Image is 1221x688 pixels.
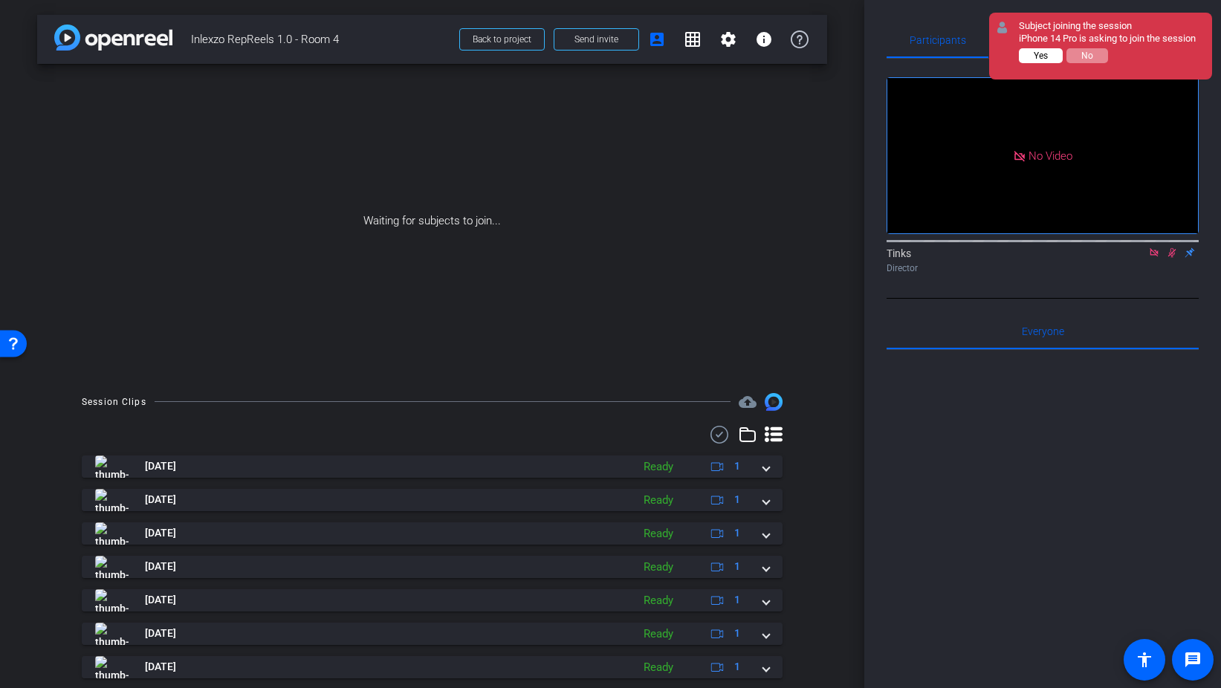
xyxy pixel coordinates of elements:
div: Ready [636,525,681,542]
div: Subject joining the session [1019,20,1196,33]
mat-expansion-panel-header: thumb-nail[DATE]Ready1 [82,623,783,645]
mat-icon: accessibility [1136,651,1153,669]
span: [DATE] [145,626,176,641]
img: thumb-nail [95,489,129,511]
mat-expansion-panel-header: thumb-nail[DATE]Ready1 [82,589,783,611]
div: Ready [636,559,681,576]
div: Session Clips [82,395,146,409]
span: [DATE] [145,525,176,541]
span: Participants [910,35,966,45]
span: 1 [734,659,740,675]
span: Inlexzo RepReels 1.0 - Room 4 [191,25,450,54]
mat-icon: cloud_upload [739,393,757,411]
span: Yes [1034,51,1048,61]
div: iPhone 14 Pro is asking to join the session [1019,33,1196,45]
mat-expansion-panel-header: thumb-nail[DATE]Ready1 [82,455,783,478]
span: Send invite [574,33,618,45]
div: Ready [636,659,681,676]
button: Back to project [459,28,545,51]
mat-icon: grid_on [684,30,702,48]
span: 1 [734,626,740,641]
mat-icon: message [1184,651,1202,669]
span: 1 [734,592,740,608]
img: thumb-nail [95,589,129,611]
span: No [1081,51,1093,61]
span: 1 [734,492,740,507]
mat-icon: info [755,30,773,48]
mat-expansion-panel-header: thumb-nail[DATE]Ready1 [82,522,783,545]
span: Destinations for your clips [739,393,757,411]
img: thumb-nail [95,623,129,645]
img: thumb-nail [95,455,129,478]
span: 1 [734,458,740,474]
span: [DATE] [145,659,176,675]
div: Waiting for subjects to join... [37,64,827,378]
span: [DATE] [145,492,176,507]
div: Ready [636,458,681,476]
span: [DATE] [145,559,176,574]
img: thumb-nail [95,656,129,678]
mat-expansion-panel-header: thumb-nail[DATE]Ready1 [82,656,783,678]
img: thumb-nail [95,556,129,578]
span: [DATE] [145,592,176,608]
span: [DATE] [145,458,176,474]
img: thumb-nail [95,522,129,545]
div: Ready [636,626,681,643]
button: No [1066,48,1108,63]
button: Yes [1019,48,1063,63]
span: No Video [1029,149,1072,162]
img: app-logo [54,25,172,51]
img: Session clips [765,393,783,411]
span: 1 [734,525,740,541]
span: 1 [734,559,740,574]
div: Ready [636,492,681,509]
mat-icon: account_box [648,30,666,48]
mat-icon: settings [719,30,737,48]
mat-expansion-panel-header: thumb-nail[DATE]Ready1 [82,556,783,578]
div: Director [887,262,1199,275]
button: Send invite [554,28,639,51]
div: Tinks [887,246,1199,275]
div: Ready [636,592,681,609]
mat-expansion-panel-header: thumb-nail[DATE]Ready1 [82,489,783,511]
span: Everyone [1022,326,1064,337]
span: Back to project [473,34,531,45]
